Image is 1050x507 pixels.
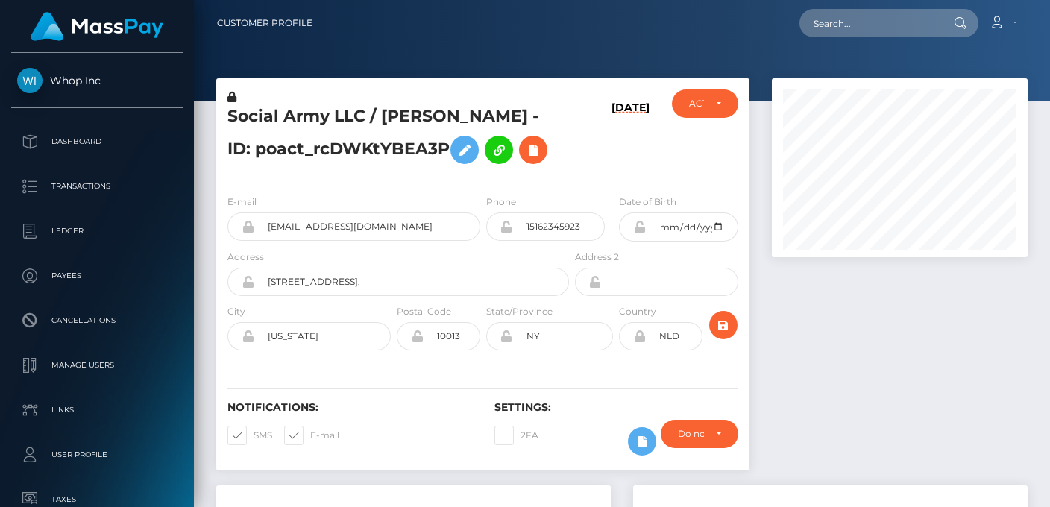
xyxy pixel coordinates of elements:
[17,68,43,93] img: Whop Inc
[397,305,451,318] label: Postal Code
[217,7,312,39] a: Customer Profile
[661,420,738,448] button: Do not require
[17,220,177,242] p: Ledger
[619,195,676,209] label: Date of Birth
[11,168,183,205] a: Transactions
[17,265,177,287] p: Payees
[17,130,177,153] p: Dashboard
[227,251,264,264] label: Address
[284,426,339,445] label: E-mail
[486,195,516,209] label: Phone
[227,305,245,318] label: City
[11,436,183,473] a: User Profile
[11,74,183,87] span: Whop Inc
[486,305,553,318] label: State/Province
[11,212,183,250] a: Ledger
[619,305,656,318] label: Country
[17,444,177,466] p: User Profile
[612,101,650,177] h6: [DATE]
[689,98,704,110] div: ACTIVE
[11,391,183,429] a: Links
[494,426,538,445] label: 2FA
[17,175,177,198] p: Transactions
[11,123,183,160] a: Dashboard
[11,347,183,384] a: Manage Users
[227,401,472,414] h6: Notifications:
[678,428,704,440] div: Do not require
[11,302,183,339] a: Cancellations
[17,354,177,377] p: Manage Users
[799,9,940,37] input: Search...
[227,426,272,445] label: SMS
[11,257,183,295] a: Payees
[17,399,177,421] p: Links
[227,195,257,209] label: E-mail
[672,89,738,118] button: ACTIVE
[494,401,739,414] h6: Settings:
[575,251,619,264] label: Address 2
[31,12,163,41] img: MassPay Logo
[17,309,177,332] p: Cancellations
[227,105,561,171] h5: Social Army LLC / [PERSON_NAME] - ID: poact_rcDWKtYBEA3P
